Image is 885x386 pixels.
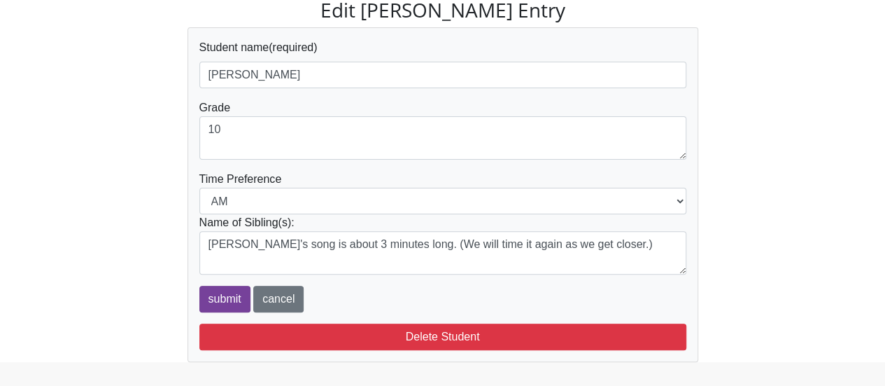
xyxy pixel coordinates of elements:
[199,116,686,160] textarea: 10
[199,214,686,275] div: Name of Sibling(s):
[199,286,250,312] input: submit
[199,231,686,275] textarea: [PERSON_NAME]
[199,39,269,56] label: Student name
[253,286,304,312] a: cancel
[199,99,686,160] div: Grade
[199,324,686,350] button: Delete Student
[199,39,686,88] div: (required)
[199,39,686,312] form: Time Preference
